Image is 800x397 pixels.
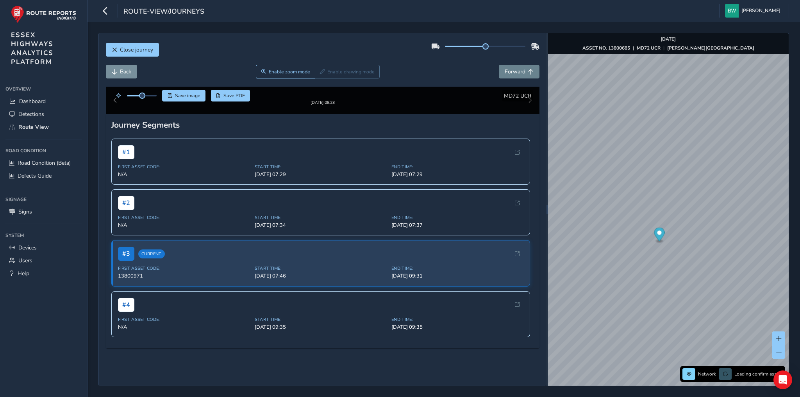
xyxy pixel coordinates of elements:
[5,205,82,218] a: Signs
[391,279,523,286] span: [DATE] 09:31
[18,123,49,131] span: Route View
[118,253,134,267] span: # 3
[667,45,754,51] strong: [PERSON_NAME][GEOGRAPHIC_DATA]
[11,5,76,23] img: rr logo
[499,65,539,78] button: Forward
[5,254,82,267] a: Users
[391,272,523,278] span: End Time:
[18,172,52,180] span: Defects Guide
[118,330,250,337] span: N/A
[18,208,32,215] span: Signs
[698,371,716,377] span: Network
[18,257,32,264] span: Users
[661,36,676,42] strong: [DATE]
[123,7,204,18] span: route-view/journeys
[118,323,250,329] span: First Asset Code:
[5,169,82,182] a: Defects Guide
[120,46,153,53] span: Close journey
[255,272,387,278] span: Start Time:
[111,126,534,137] div: Journey Segments
[5,95,82,108] a: Dashboard
[734,371,783,377] span: Loading confirm assets
[118,170,250,176] span: First Asset Code:
[391,330,523,337] span: [DATE] 09:35
[18,110,44,118] span: Detections
[505,68,525,75] span: Forward
[255,177,387,184] span: [DATE] 07:29
[255,279,387,286] span: [DATE] 07:46
[5,241,82,254] a: Devices
[255,330,387,337] span: [DATE] 09:35
[5,145,82,157] div: Road Condition
[5,194,82,205] div: Signage
[18,244,37,251] span: Devices
[741,4,780,18] span: [PERSON_NAME]
[118,304,134,318] span: # 4
[582,45,630,51] strong: ASSET NO. 13800685
[19,98,46,105] span: Dashboard
[504,92,531,100] span: MD72 UCR
[138,256,165,265] span: Current
[175,93,200,99] span: Save image
[299,106,346,112] div: [DATE] 08:23
[5,157,82,169] a: Road Condition (Beta)
[118,272,250,278] span: First Asset Code:
[5,108,82,121] a: Detections
[5,83,82,95] div: Overview
[5,121,82,134] a: Route View
[391,228,523,235] span: [DATE] 07:37
[391,323,523,329] span: End Time:
[106,65,137,78] button: Back
[162,90,205,101] button: Save
[256,65,315,78] button: Zoom
[582,45,754,51] div: | |
[725,4,783,18] button: [PERSON_NAME]
[255,323,387,329] span: Start Time:
[391,221,523,227] span: End Time:
[299,98,346,106] img: Thumbnail frame
[11,30,54,66] span: ESSEX HIGHWAYS ANALYTICS PLATFORM
[255,170,387,176] span: Start Time:
[118,228,250,235] span: N/A
[391,170,523,176] span: End Time:
[5,267,82,280] a: Help
[118,151,134,166] span: # 1
[255,228,387,235] span: [DATE] 07:34
[269,69,310,75] span: Enable zoom mode
[18,270,29,277] span: Help
[106,43,159,57] button: Close journey
[255,221,387,227] span: Start Time:
[118,279,250,286] span: 13800971
[5,230,82,241] div: System
[211,90,250,101] button: PDF
[120,68,131,75] span: Back
[725,4,739,18] img: diamond-layout
[391,177,523,184] span: [DATE] 07:29
[18,159,71,167] span: Road Condition (Beta)
[654,228,664,244] div: Map marker
[637,45,661,51] strong: MD72 UCR
[223,93,245,99] span: Save PDF
[118,202,134,216] span: # 2
[773,370,792,389] div: Open Intercom Messenger
[118,177,250,184] span: N/A
[118,221,250,227] span: First Asset Code:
